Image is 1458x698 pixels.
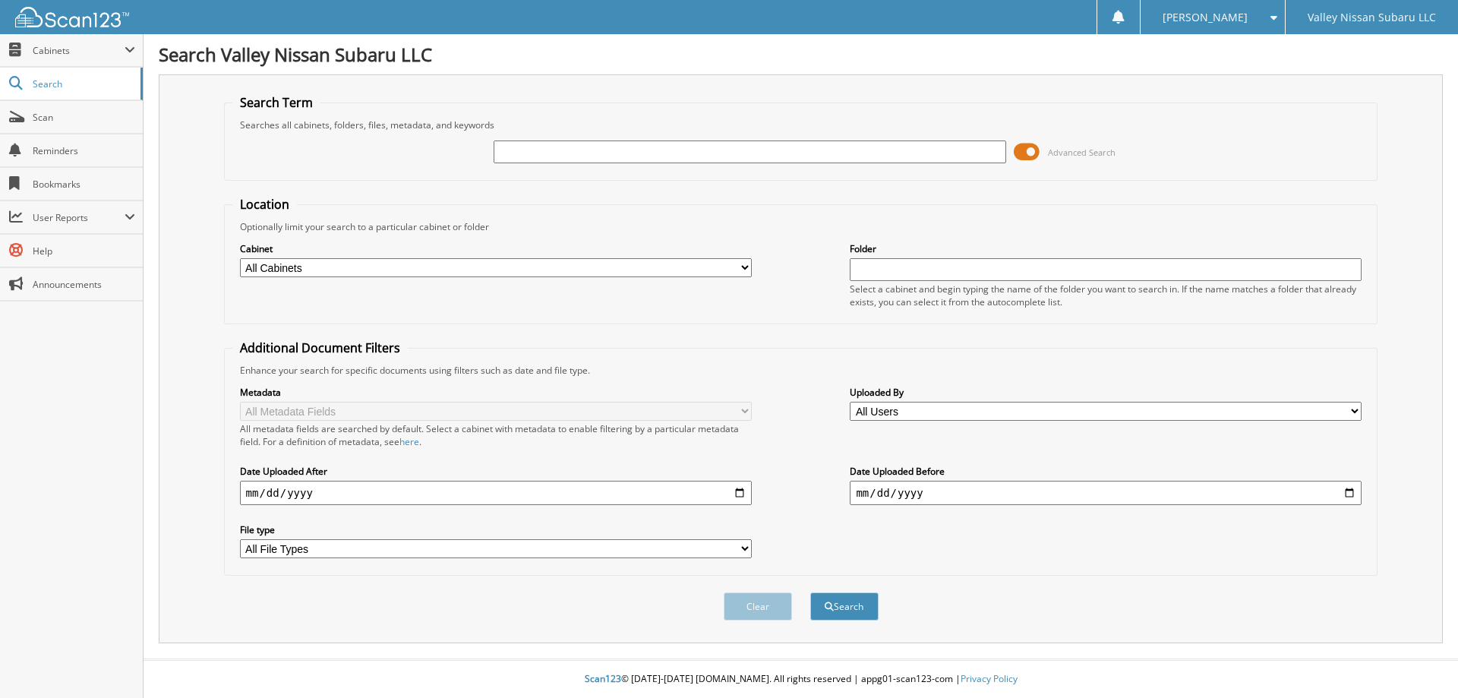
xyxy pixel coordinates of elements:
[33,211,125,224] span: User Reports
[240,465,752,478] label: Date Uploaded After
[144,661,1458,698] div: © [DATE]-[DATE] [DOMAIN_NAME]. All rights reserved | appg01-scan123-com |
[232,340,408,356] legend: Additional Document Filters
[850,386,1362,399] label: Uploaded By
[850,465,1362,478] label: Date Uploaded Before
[33,245,135,257] span: Help
[240,242,752,255] label: Cabinet
[1048,147,1116,158] span: Advanced Search
[33,111,135,124] span: Scan
[399,435,419,448] a: here
[850,481,1362,505] input: end
[240,422,752,448] div: All metadata fields are searched by default. Select a cabinet with metadata to enable filtering b...
[33,144,135,157] span: Reminders
[240,481,752,505] input: start
[1308,13,1436,22] span: Valley Nissan Subaru LLC
[724,592,792,621] button: Clear
[240,386,752,399] label: Metadata
[232,118,1370,131] div: Searches all cabinets, folders, files, metadata, and keywords
[961,672,1018,685] a: Privacy Policy
[33,278,135,291] span: Announcements
[232,196,297,213] legend: Location
[33,77,133,90] span: Search
[15,7,129,27] img: scan123-logo-white.svg
[33,178,135,191] span: Bookmarks
[232,364,1370,377] div: Enhance your search for specific documents using filters such as date and file type.
[232,220,1370,233] div: Optionally limit your search to a particular cabinet or folder
[810,592,879,621] button: Search
[1163,13,1248,22] span: [PERSON_NAME]
[159,42,1443,67] h1: Search Valley Nissan Subaru LLC
[33,44,125,57] span: Cabinets
[850,283,1362,308] div: Select a cabinet and begin typing the name of the folder you want to search in. If the name match...
[585,672,621,685] span: Scan123
[240,523,752,536] label: File type
[850,242,1362,255] label: Folder
[232,94,320,111] legend: Search Term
